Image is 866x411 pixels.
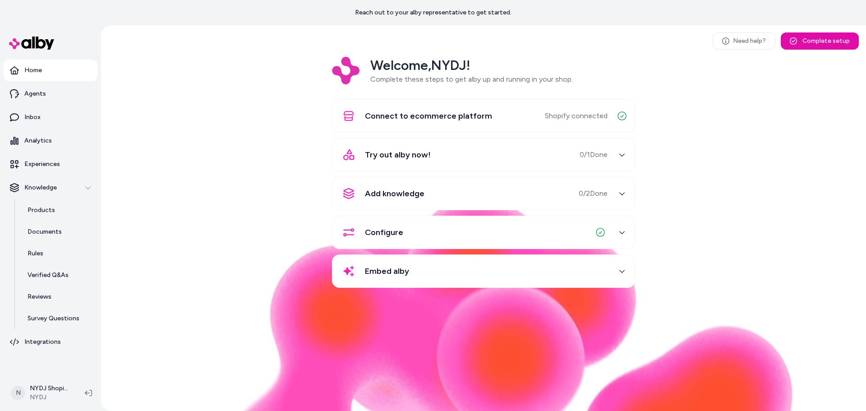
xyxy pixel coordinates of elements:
[370,57,573,74] h2: Welcome, NYDJ !
[338,260,629,282] button: Embed alby
[24,113,41,122] p: Inbox
[338,105,629,127] button: Connect to ecommerce platformShopify connected
[365,110,492,122] span: Connect to ecommerce platform
[18,243,97,264] a: Rules
[4,60,97,81] a: Home
[18,308,97,329] a: Survey Questions
[781,32,859,50] button: Complete setup
[580,149,608,160] span: 0 / 1 Done
[545,111,608,121] span: Shopify connected
[4,177,97,199] button: Knowledge
[365,148,431,161] span: Try out alby now!
[18,199,97,221] a: Products
[18,286,97,308] a: Reviews
[4,331,97,353] a: Integrations
[338,183,629,204] button: Add knowledge0/2Done
[338,222,629,243] button: Configure
[365,265,409,277] span: Embed alby
[11,386,25,400] span: N
[28,292,51,301] p: Reviews
[332,57,359,84] img: Logo
[18,264,97,286] a: Verified Q&As
[5,379,78,407] button: NNYDJ ShopifyNYDJ
[355,8,511,17] p: Reach out to your alby representative to get started.
[370,75,573,83] span: Complete these steps to get alby up and running in your shop.
[365,187,424,200] span: Add knowledge
[4,83,97,105] a: Agents
[28,227,62,236] p: Documents
[28,314,79,323] p: Survey Questions
[4,106,97,128] a: Inbox
[173,196,794,411] img: alby Bubble
[4,130,97,152] a: Analytics
[24,183,57,192] p: Knowledge
[9,37,54,50] img: alby Logo
[579,188,608,199] span: 0 / 2 Done
[28,249,43,258] p: Rules
[4,153,97,175] a: Experiences
[338,144,629,166] button: Try out alby now!0/1Done
[18,221,97,243] a: Documents
[28,271,69,280] p: Verified Q&As
[30,393,70,402] span: NYDJ
[24,136,52,145] p: Analytics
[24,66,42,75] p: Home
[24,337,61,346] p: Integrations
[28,206,55,215] p: Products
[713,32,775,50] a: Need help?
[365,226,403,239] span: Configure
[24,160,60,169] p: Experiences
[30,384,70,393] p: NYDJ Shopify
[24,89,46,98] p: Agents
